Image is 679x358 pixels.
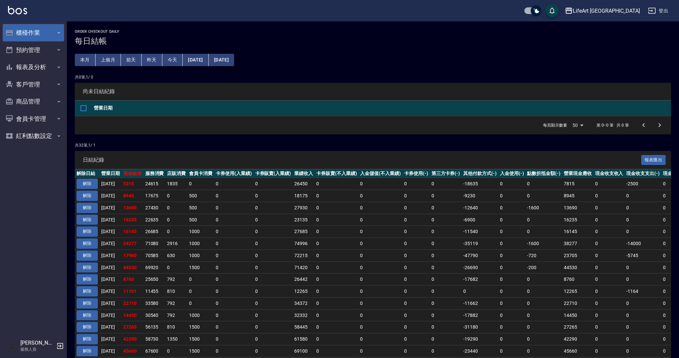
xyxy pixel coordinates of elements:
[183,54,208,66] button: [DATE]
[545,4,559,17] button: save
[144,214,166,226] td: 22635
[187,202,214,214] td: 500
[76,322,98,332] button: 解除
[76,203,98,213] button: 解除
[20,340,54,346] h5: [PERSON_NAME]
[100,190,122,202] td: [DATE]
[293,249,315,261] td: 72215
[144,274,166,286] td: 25650
[3,110,64,128] button: 會員卡管理
[76,310,98,321] button: 解除
[593,190,625,202] td: 0
[430,214,462,226] td: 0
[358,169,402,178] th: 入金儲值(不入業績)
[122,202,144,214] td: 13690
[430,202,462,214] td: 0
[144,178,166,190] td: 24615
[430,226,462,238] td: 0
[100,309,122,321] td: [DATE]
[76,286,98,297] button: 解除
[165,202,187,214] td: 0
[144,202,166,214] td: 27430
[76,250,98,261] button: 解除
[498,238,526,250] td: 0
[293,274,315,286] td: 26442
[430,190,462,202] td: 0
[122,274,144,286] td: 8760
[358,226,402,238] td: 0
[214,202,253,214] td: 0
[498,202,526,214] td: 0
[498,214,526,226] td: 0
[402,238,430,250] td: 0
[100,321,122,333] td: [DATE]
[593,178,625,190] td: 0
[625,226,661,238] td: 0
[187,297,214,309] td: 0
[358,261,402,274] td: 0
[96,54,121,66] button: 上個月
[562,297,593,309] td: 22710
[83,88,663,95] span: 尚未日結紀錄
[462,238,498,250] td: -35119
[593,274,625,286] td: 0
[75,142,671,148] p: 共 32 筆, 1 / 1
[293,238,315,250] td: 74996
[462,309,498,321] td: -17882
[562,226,593,238] td: 16145
[76,179,98,189] button: 解除
[293,261,315,274] td: 71420
[498,178,526,190] td: 0
[430,249,462,261] td: 0
[122,297,144,309] td: 22710
[525,249,562,261] td: -720
[570,116,586,134] div: 50
[462,214,498,226] td: -6900
[625,202,661,214] td: 0
[315,274,359,286] td: 0
[462,178,498,190] td: -18635
[430,274,462,286] td: 0
[187,226,214,238] td: 1000
[498,190,526,202] td: 0
[543,122,567,128] p: 每頁顯示數量
[402,214,430,226] td: 0
[293,297,315,309] td: 34372
[315,238,359,250] td: 0
[214,274,253,286] td: 0
[76,274,98,285] button: 解除
[92,101,671,116] th: 營業日期
[214,238,253,250] td: 0
[562,214,593,226] td: 16235
[144,169,166,178] th: 服務消費
[100,274,122,286] td: [DATE]
[214,169,253,178] th: 卡券使用(入業績)
[83,157,641,163] span: 日結紀錄
[122,309,144,321] td: 14450
[122,214,144,226] td: 16235
[144,297,166,309] td: 33580
[462,226,498,238] td: -11540
[562,309,593,321] td: 14450
[100,261,122,274] td: [DATE]
[562,202,593,214] td: 13690
[165,190,187,202] td: 0
[430,309,462,321] td: 0
[402,286,430,298] td: 0
[76,262,98,273] button: 解除
[498,286,526,298] td: 0
[253,249,293,261] td: 0
[76,334,98,344] button: 解除
[430,261,462,274] td: 0
[142,54,162,66] button: 昨天
[358,178,402,190] td: 0
[100,202,122,214] td: [DATE]
[76,298,98,309] button: 解除
[122,321,144,333] td: 27265
[462,249,498,261] td: -47790
[402,249,430,261] td: 0
[430,169,462,178] th: 第三方卡券(-)
[358,190,402,202] td: 0
[562,249,593,261] td: 23705
[462,297,498,309] td: -11662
